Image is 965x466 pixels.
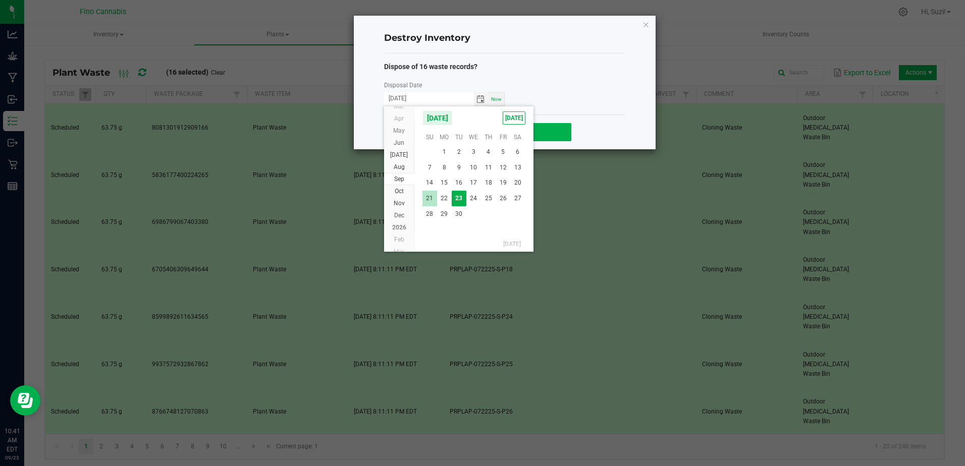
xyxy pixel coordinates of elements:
[452,175,466,191] td: Tuesday, September 16, 2025
[384,63,477,71] strong: Dispose of 16 waste records?
[481,160,496,176] span: 11
[481,191,496,206] span: 25
[422,160,437,176] td: Sunday, September 7, 2025
[422,237,525,252] th: [DATE]
[510,175,525,191] td: Saturday, September 20, 2025
[422,130,437,145] th: Su
[496,191,510,206] td: Friday, September 26, 2025
[452,130,466,145] th: Tu
[452,191,466,206] span: 23
[437,160,452,176] td: Monday, September 8, 2025
[481,175,496,191] span: 18
[437,175,452,191] span: 15
[481,130,496,145] th: Th
[503,111,525,125] span: [DATE]
[452,175,466,191] span: 16
[496,160,510,176] span: 12
[466,175,481,191] td: Wednesday, September 17, 2025
[510,175,525,191] span: 20
[510,144,525,160] td: Saturday, September 6, 2025
[390,151,408,158] span: [DATE]
[491,96,502,102] span: Now
[496,144,510,160] span: 5
[422,110,453,126] span: [DATE]
[384,32,625,45] h4: Destroy Inventory
[466,175,481,191] span: 17
[10,385,40,416] iframe: Resource center
[510,160,525,176] span: 13
[394,248,404,255] span: Mar
[437,144,452,160] td: Monday, September 1, 2025
[510,160,525,176] td: Saturday, September 13, 2025
[481,175,496,191] td: Thursday, September 18, 2025
[466,144,481,160] span: 3
[496,144,510,160] td: Friday, September 5, 2025
[481,144,496,160] td: Thursday, September 4, 2025
[474,92,489,106] span: Toggle calendar
[452,160,466,176] span: 9
[422,206,437,222] td: Sunday, September 28, 2025
[481,160,496,176] td: Thursday, September 11, 2025
[394,200,405,207] span: Nov
[437,206,452,222] span: 29
[384,81,422,90] label: Disposal Date
[392,224,406,231] span: 2026
[437,191,452,206] span: 22
[422,175,437,191] span: 14
[393,127,405,134] span: May
[452,144,466,160] span: 2
[395,188,404,195] span: Oct
[466,191,481,206] td: Wednesday, September 24, 2025
[510,191,525,206] td: Saturday, September 27, 2025
[394,212,404,219] span: Dec
[452,160,466,176] td: Tuesday, September 9, 2025
[466,144,481,160] td: Wednesday, September 3, 2025
[437,206,452,222] td: Monday, September 29, 2025
[384,92,474,105] input: Date
[394,139,404,146] span: Jun
[394,176,404,183] span: Sep
[496,130,510,145] th: Fr
[481,144,496,160] span: 4
[452,206,466,222] span: 30
[452,144,466,160] td: Tuesday, September 2, 2025
[437,191,452,206] td: Monday, September 22, 2025
[510,191,525,206] span: 27
[496,160,510,176] td: Friday, September 12, 2025
[437,144,452,160] span: 1
[466,160,481,176] span: 10
[452,206,466,222] td: Tuesday, September 30, 2025
[481,191,496,206] td: Thursday, September 25, 2025
[437,130,452,145] th: Mo
[394,115,404,122] span: Apr
[496,191,510,206] span: 26
[437,175,452,191] td: Monday, September 15, 2025
[394,236,404,243] span: Feb
[496,175,510,191] span: 19
[422,160,437,176] span: 7
[394,163,405,170] span: Aug
[437,160,452,176] span: 8
[466,191,481,206] span: 24
[422,191,437,206] span: 21
[466,160,481,176] td: Wednesday, September 10, 2025
[452,191,466,206] td: Tuesday, September 23, 2025
[510,144,525,160] span: 6
[394,103,404,110] span: Mar
[422,206,437,222] span: 28
[422,175,437,191] td: Sunday, September 14, 2025
[466,130,481,145] th: We
[510,130,525,145] th: Sa
[422,191,437,206] td: Sunday, September 21, 2025
[496,175,510,191] td: Friday, September 19, 2025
